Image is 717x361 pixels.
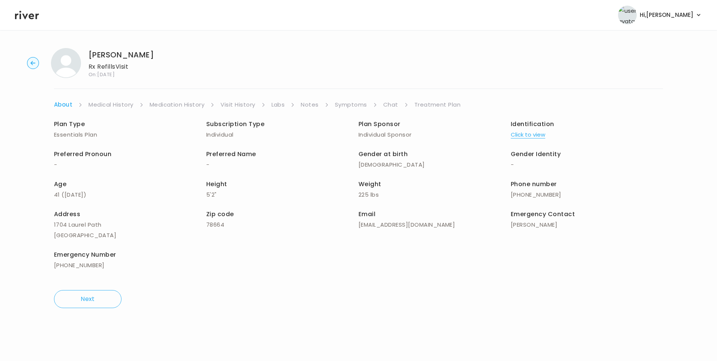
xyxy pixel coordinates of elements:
p: Essentials Plan [54,129,206,140]
span: Weight [358,180,381,188]
p: [PHONE_NUMBER] [511,190,663,200]
img: user avatar [618,6,637,24]
a: Chat [383,99,398,110]
h1: [PERSON_NAME] [88,50,154,60]
span: Age [54,180,66,188]
a: Medical History [88,99,133,110]
p: 225 lbs [358,190,511,200]
p: 1704 Laurel Path [54,220,206,230]
p: Rx Refills Visit [88,62,154,72]
a: Symptoms [335,99,367,110]
span: Zip code [206,210,234,218]
span: Emergency Number [54,250,116,259]
p: [EMAIL_ADDRESS][DOMAIN_NAME] [358,220,511,230]
span: Preferred Pronoun [54,150,111,158]
p: 78664 [206,220,358,230]
a: Visit History [220,99,255,110]
span: On: [DATE] [88,72,154,77]
button: Next [54,290,121,308]
span: ( [DATE] ) [61,191,86,199]
p: [PERSON_NAME] [511,220,663,230]
span: Height [206,180,227,188]
p: [PHONE_NUMBER] [54,260,206,271]
p: - [206,159,358,170]
span: Gender at birth [358,150,408,158]
p: Individual Sponsor [358,129,511,140]
a: About [54,99,72,110]
p: 5'2" [206,190,358,200]
a: Medication History [150,99,205,110]
p: - [54,159,206,170]
button: user avatarHi,[PERSON_NAME] [618,6,702,24]
span: Emergency Contact [511,210,575,218]
span: Plan Sponsor [358,120,400,128]
button: Click to view [511,129,545,140]
span: Preferred Name [206,150,256,158]
span: Gender Identity [511,150,561,158]
p: [GEOGRAPHIC_DATA] [54,230,206,241]
span: Email [358,210,375,218]
span: Phone number [511,180,557,188]
span: Plan Type [54,120,85,128]
p: - [511,159,663,170]
a: Treatment Plan [414,99,461,110]
span: Address [54,210,80,218]
span: Identification [511,120,554,128]
span: Hi, [PERSON_NAME] [640,10,693,20]
a: Notes [301,99,318,110]
a: Labs [271,99,285,110]
img: Brittani Langley [51,48,81,78]
p: 41 [54,190,206,200]
p: Individual [206,129,358,140]
span: Subscription Type [206,120,264,128]
p: [DEMOGRAPHIC_DATA] [358,159,511,170]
